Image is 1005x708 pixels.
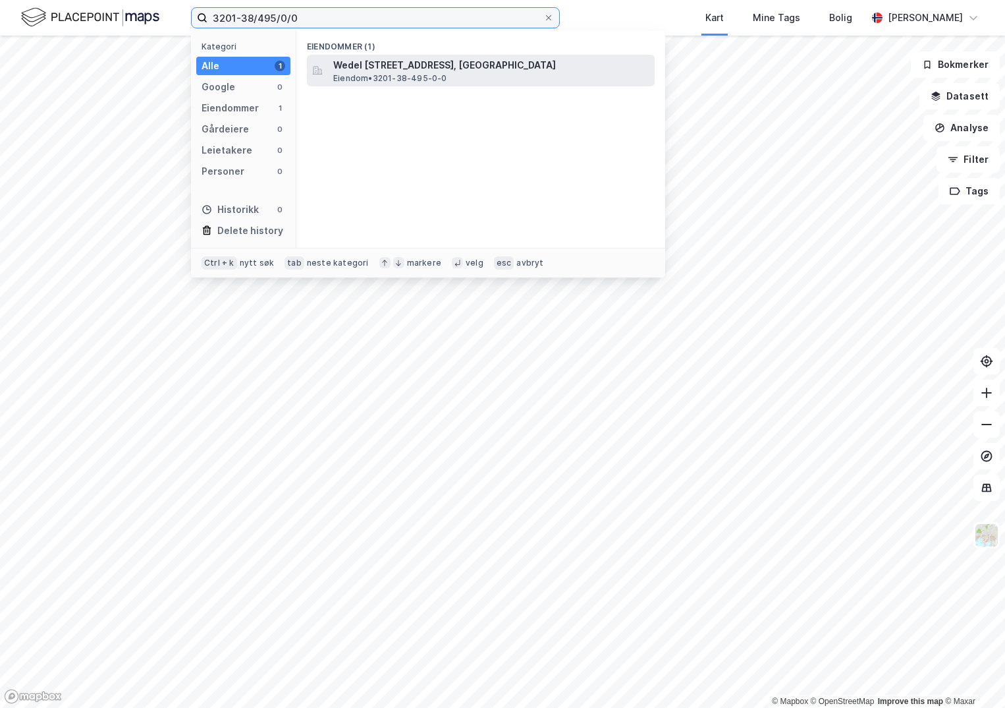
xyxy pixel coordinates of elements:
button: Bokmerker [911,51,1000,78]
div: 0 [275,82,285,92]
div: Alle [202,58,219,74]
div: Mine Tags [753,10,800,26]
div: Eiendommer [202,100,259,116]
iframe: Chat Widget [939,645,1005,708]
div: esc [494,256,514,270]
a: Improve this map [878,697,943,706]
div: neste kategori [307,258,369,268]
div: Ctrl + k [202,256,237,270]
div: Kart [705,10,724,26]
span: Eiendom • 3201-38-495-0-0 [333,73,447,84]
span: Wedel [STREET_ADDRESS], [GEOGRAPHIC_DATA] [333,57,649,73]
div: Google [202,79,235,95]
div: nytt søk [240,258,275,268]
button: Filter [937,146,1000,173]
button: Analyse [923,115,1000,141]
div: Eiendommer (1) [296,31,665,55]
div: markere [407,258,441,268]
div: 0 [275,166,285,177]
img: Z [974,523,999,548]
img: logo.f888ab2527a4732fd821a326f86c7f29.svg [21,6,159,29]
div: 0 [275,145,285,156]
div: 1 [275,61,285,71]
div: 0 [275,204,285,215]
div: Personer [202,163,244,179]
button: Tags [938,178,1000,204]
button: Datasett [919,83,1000,109]
input: Søk på adresse, matrikkel, gårdeiere, leietakere eller personer [207,8,543,28]
div: Historikk [202,202,259,218]
a: OpenStreetMap [811,697,875,706]
div: Delete history [217,223,283,239]
div: Leietakere [202,142,252,158]
div: 0 [275,124,285,134]
div: 1 [275,103,285,113]
a: Mapbox [772,697,808,706]
div: Kategori [202,42,290,51]
div: tab [285,256,304,270]
div: Bolig [829,10,852,26]
div: avbryt [516,258,543,268]
div: velg [466,258,483,268]
div: Gårdeiere [202,121,249,137]
a: Mapbox homepage [4,689,62,704]
div: [PERSON_NAME] [888,10,963,26]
